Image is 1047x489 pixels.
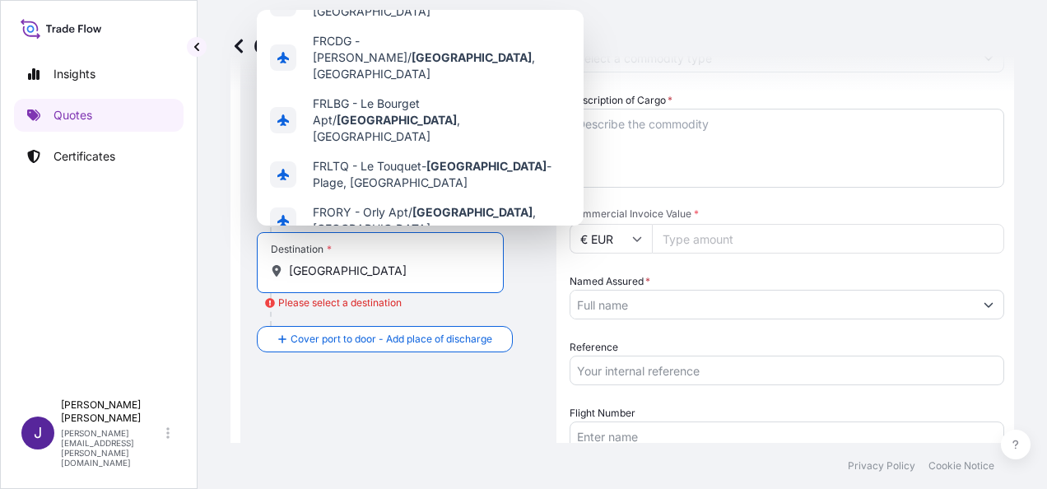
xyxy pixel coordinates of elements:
[61,398,163,425] p: [PERSON_NAME] [PERSON_NAME]
[265,295,402,311] div: Please select a destination
[34,425,42,441] span: J
[570,273,650,290] label: Named Assured
[652,224,1004,254] input: Type amount
[54,148,115,165] p: Certificates
[271,243,332,256] div: Destination
[426,159,547,173] b: [GEOGRAPHIC_DATA]
[928,459,994,473] p: Cookie Notice
[289,263,483,279] input: Destination
[570,92,672,109] label: Description of Cargo
[61,428,163,468] p: [PERSON_NAME][EMAIL_ADDRESS][PERSON_NAME][DOMAIN_NAME]
[313,95,570,145] span: FRLBG - Le Bourget Apt/ , [GEOGRAPHIC_DATA]
[570,356,1004,385] input: Your internal reference
[291,331,492,347] span: Cover port to door - Add place of discharge
[54,66,95,82] p: Insights
[313,158,570,191] span: FRLTQ - Le Touquet- -Plage, [GEOGRAPHIC_DATA]
[337,113,457,127] b: [GEOGRAPHIC_DATA]
[412,205,533,219] b: [GEOGRAPHIC_DATA]
[848,459,915,473] p: Privacy Policy
[313,204,570,237] span: FRORY - Orly Apt/ , [GEOGRAPHIC_DATA]
[54,107,92,123] p: Quotes
[570,339,618,356] label: Reference
[570,290,974,319] input: Full name
[257,10,584,226] div: Show suggestions
[570,405,635,421] label: Flight Number
[570,421,1004,451] input: Enter name
[570,207,1004,221] span: Commercial Invoice Value
[230,33,374,59] p: Get a Quote
[412,50,532,64] b: [GEOGRAPHIC_DATA]
[313,33,570,82] span: FRCDG - [PERSON_NAME]/ , [GEOGRAPHIC_DATA]
[974,290,1003,319] button: Show suggestions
